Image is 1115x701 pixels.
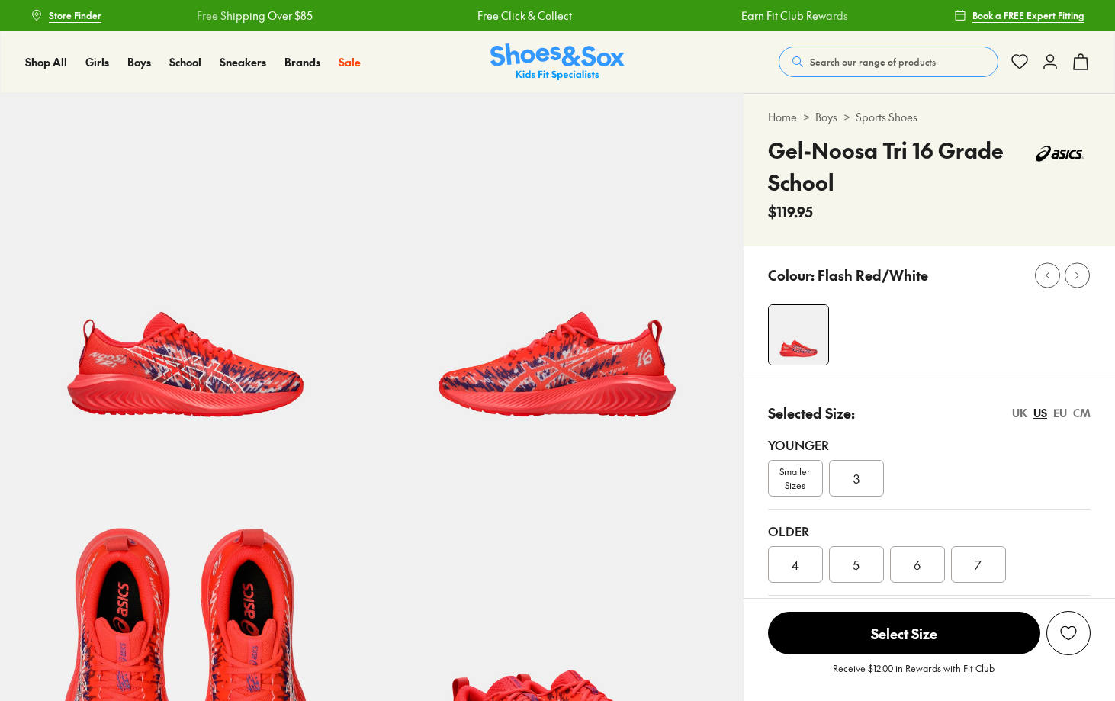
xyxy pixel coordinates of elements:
span: Sneakers [220,54,266,69]
p: Selected Size: [768,403,855,423]
span: Brands [284,54,320,69]
a: Girls [85,54,109,70]
img: 4-551024_1 [769,305,828,365]
button: Add to Wishlist [1046,611,1091,655]
span: Boys [127,54,151,69]
span: 4 [792,555,799,574]
a: Shop All [25,54,67,70]
img: Vendor logo [1028,134,1091,173]
div: > > [768,109,1091,125]
span: Search our range of products [810,55,936,69]
span: $119.95 [768,201,813,222]
a: Free Click & Collect [477,8,572,24]
a: Brands [284,54,320,70]
span: 7 [975,555,982,574]
img: SNS_Logo_Responsive.svg [490,43,625,81]
span: Shop All [25,54,67,69]
a: Boys [127,54,151,70]
h4: Gel-Noosa Tri 16 Grade School [768,134,1029,198]
a: Store Finder [31,2,101,29]
a: Shoes & Sox [490,43,625,81]
button: Select Size [768,611,1040,655]
a: Sneakers [220,54,266,70]
span: 3 [853,469,860,487]
p: Receive $12.00 in Rewards with Fit Club [833,661,995,689]
p: Colour: [768,265,815,285]
button: Search our range of products [779,47,998,77]
a: Sale [339,54,361,70]
p: Flash Red/White [818,265,928,285]
a: School [169,54,201,70]
span: Store Finder [49,8,101,22]
div: Older [768,522,1091,540]
a: Earn Fit Club Rewards [741,8,848,24]
a: Sports Shoes [856,109,917,125]
span: 5 [853,555,860,574]
span: 6 [914,555,921,574]
img: 5-551228_1 [371,93,743,465]
a: Book a FREE Expert Fitting [954,2,1084,29]
a: Boys [815,109,837,125]
div: UK [1012,405,1027,421]
div: US [1033,405,1047,421]
div: EU [1053,405,1067,421]
span: Girls [85,54,109,69]
span: School [169,54,201,69]
a: Home [768,109,797,125]
div: CM [1073,405,1091,421]
a: Free Shipping Over $85 [197,8,313,24]
span: Sale [339,54,361,69]
span: Select Size [768,612,1040,654]
span: Book a FREE Expert Fitting [972,8,1084,22]
span: Smaller Sizes [769,465,822,492]
div: Younger [768,436,1091,454]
